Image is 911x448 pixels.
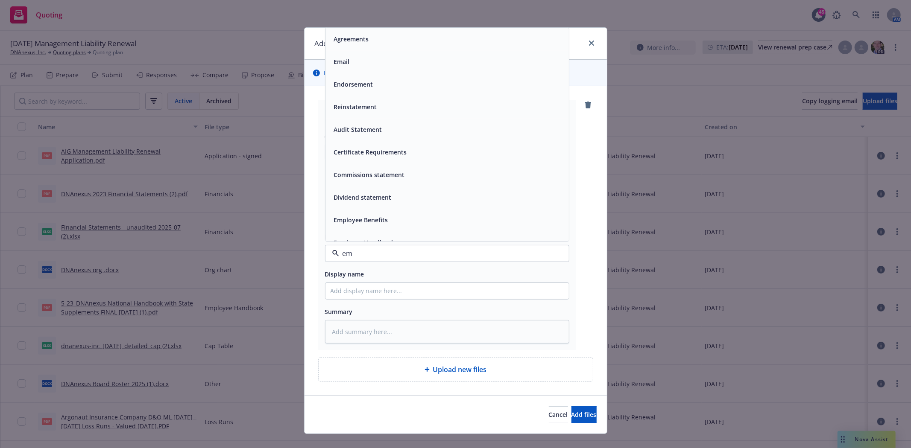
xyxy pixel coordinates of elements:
[334,125,382,134] button: Audit Statement
[334,35,369,44] button: Agreements
[549,410,568,419] span: Cancel
[549,406,568,423] button: Cancel
[334,193,392,202] button: Dividend statement
[571,406,597,423] button: Add files
[334,80,373,89] button: Endorsement
[583,100,593,110] a: remove
[571,410,597,419] span: Add files
[325,270,364,278] span: Display name
[315,38,343,49] h1: Add files
[325,283,569,299] input: Add display name here...
[318,357,593,382] div: Upload new files
[334,215,388,224] button: Employee Benefits
[325,308,353,316] span: Summary
[334,170,405,179] button: Commissions statement
[323,68,563,77] span: The uploaded files will be associated with
[334,102,377,111] button: Reinstatement
[334,57,350,66] button: Email
[433,364,487,375] span: Upload new files
[339,248,552,259] input: Filter by keyword
[334,238,395,247] button: Employee Handbook
[586,38,597,48] a: close
[334,148,407,157] button: Certificate Requirements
